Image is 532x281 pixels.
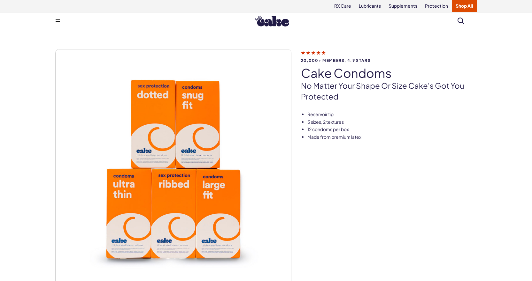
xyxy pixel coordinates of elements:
li: 12 condoms per box [307,126,477,133]
li: Made from premium latex [307,134,477,140]
img: Hello Cake [255,16,289,26]
p: No matter your shape or size Cake's got you protected [301,80,477,102]
h1: Cake Condoms [301,66,477,80]
li: Reservoir tip [307,111,477,118]
li: 3 sizes, 2 textures [307,119,477,125]
a: 20,000+ members, 4.9 stars [301,50,477,63]
span: 20,000+ members, 4.9 stars [301,58,477,63]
